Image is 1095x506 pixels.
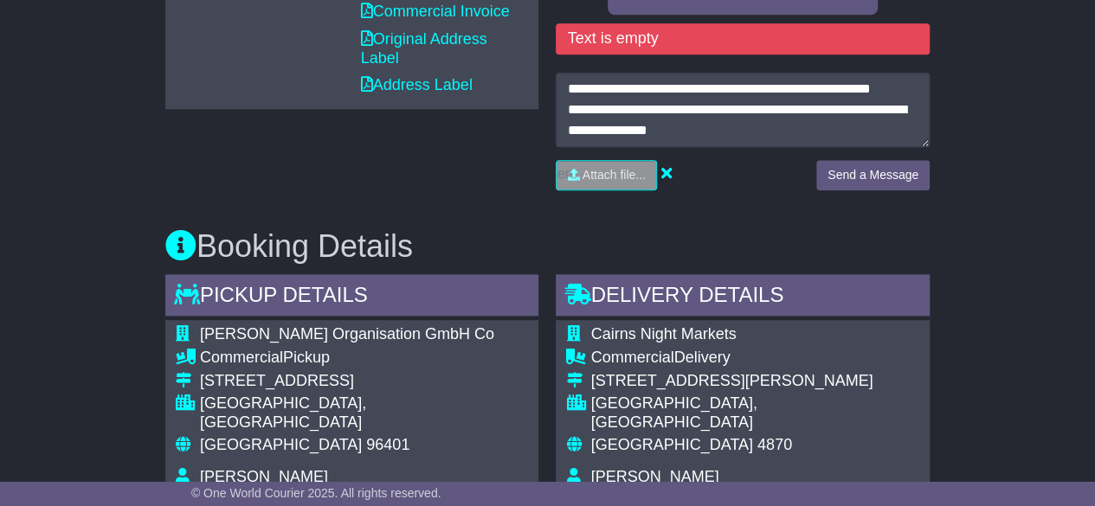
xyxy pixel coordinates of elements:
[361,3,510,20] a: Commercial Invoice
[590,349,673,366] span: Commercial
[366,436,409,453] span: 96401
[590,436,752,453] span: [GEOGRAPHIC_DATA]
[165,229,930,264] h3: Booking Details
[590,349,919,368] div: Delivery
[200,372,529,391] div: [STREET_ADDRESS]
[590,372,919,391] div: [STREET_ADDRESS][PERSON_NAME]
[165,274,539,321] div: Pickup Details
[200,436,362,453] span: [GEOGRAPHIC_DATA]
[556,23,930,54] div: Text is empty
[590,394,919,432] div: [GEOGRAPHIC_DATA], [GEOGRAPHIC_DATA]
[200,468,328,485] span: [PERSON_NAME]
[361,30,487,67] a: Original Address Label
[200,349,283,366] span: Commercial
[816,160,930,190] button: Send a Message
[191,486,441,500] span: © One World Courier 2025. All rights reserved.
[361,76,473,93] a: Address Label
[757,436,792,453] span: 4870
[556,274,930,321] div: Delivery Details
[590,325,736,343] span: Cairns Night Markets
[200,325,494,343] span: [PERSON_NAME] Organisation GmbH Co
[200,394,529,432] div: [GEOGRAPHIC_DATA], [GEOGRAPHIC_DATA]
[590,468,718,485] span: [PERSON_NAME]
[200,349,529,368] div: Pickup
